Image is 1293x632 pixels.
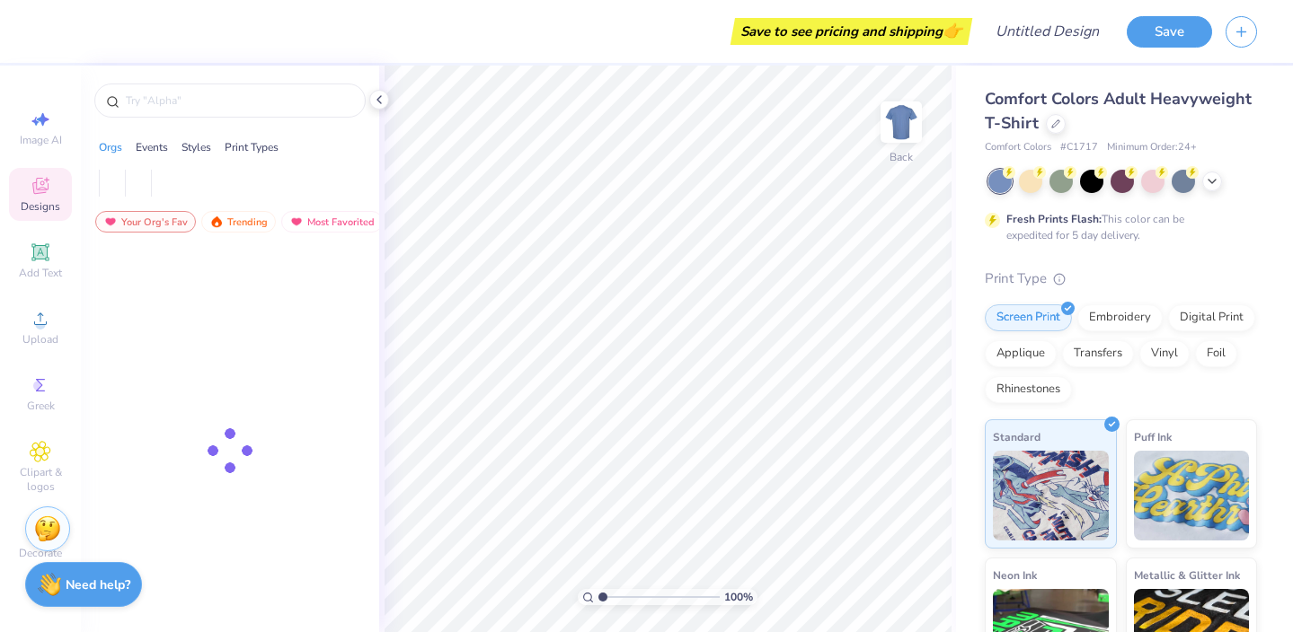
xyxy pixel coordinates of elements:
[21,199,60,214] span: Designs
[95,211,196,233] div: Your Org's Fav
[281,211,383,233] div: Most Favorited
[883,104,919,140] img: Back
[985,140,1051,155] span: Comfort Colors
[201,211,276,233] div: Trending
[1127,16,1212,48] button: Save
[19,546,62,560] span: Decorate
[1134,427,1172,446] span: Puff Ink
[103,215,118,228] img: most_fav.gif
[9,465,72,494] span: Clipart & logos
[1139,340,1190,367] div: Vinyl
[99,139,122,155] div: Orgs
[1062,340,1134,367] div: Transfers
[1134,566,1240,584] span: Metallic & Glitter Ink
[209,215,224,228] img: trending.gif
[182,139,211,155] div: Styles
[27,399,55,413] span: Greek
[20,133,62,147] span: Image AI
[985,340,1057,367] div: Applique
[1060,140,1098,155] span: # C1717
[985,268,1257,289] div: Print Type
[66,576,130,593] strong: Need help?
[993,566,1037,584] span: Neon Ink
[124,92,354,110] input: Try "Alpha"
[981,13,1113,49] input: Untitled Design
[993,427,1041,446] span: Standard
[724,589,753,605] span: 100 %
[985,88,1252,134] span: Comfort Colors Adult Heavyweight T-Shirt
[225,139,279,155] div: Print Types
[1134,451,1250,540] img: Puff Ink
[1195,340,1237,367] div: Foil
[22,332,58,347] span: Upload
[1077,304,1163,331] div: Embroidery
[1006,211,1227,243] div: This color can be expedited for 5 day delivery.
[289,215,304,228] img: most_fav.gif
[985,376,1072,403] div: Rhinestones
[1107,140,1197,155] span: Minimum Order: 24 +
[943,20,962,41] span: 👉
[985,304,1072,331] div: Screen Print
[1006,212,1102,226] strong: Fresh Prints Flash:
[19,266,62,280] span: Add Text
[993,451,1109,540] img: Standard
[890,149,913,165] div: Back
[1168,304,1255,331] div: Digital Print
[136,139,168,155] div: Events
[735,18,968,45] div: Save to see pricing and shipping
